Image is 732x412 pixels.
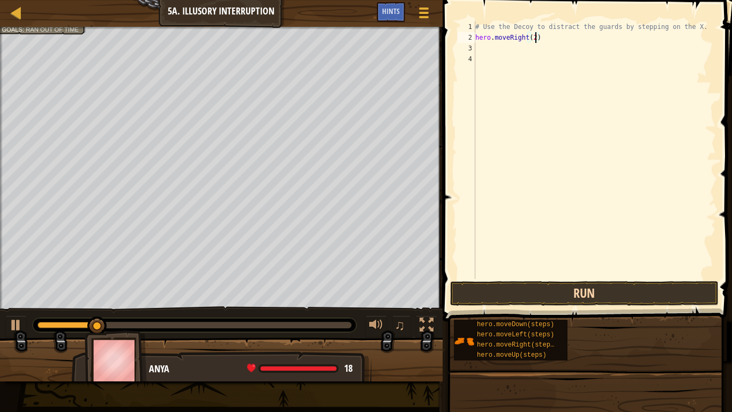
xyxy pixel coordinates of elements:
[477,331,554,339] span: hero.moveLeft(steps)
[5,315,27,337] button: Ctrl + P: Play
[458,54,475,64] div: 4
[477,351,547,359] span: hero.moveUp(steps)
[458,32,475,43] div: 2
[149,362,361,376] div: Anya
[344,362,353,375] span: 18
[394,317,405,333] span: ♫
[382,6,400,16] span: Hints
[410,2,437,27] button: Show game menu
[458,43,475,54] div: 3
[477,321,554,328] span: hero.moveDown(steps)
[450,281,719,306] button: Run
[85,330,147,390] img: thang_avatar_frame.png
[458,21,475,32] div: 1
[392,315,410,337] button: ♫
[477,341,558,349] span: hero.moveRight(steps)
[416,315,437,337] button: Toggle fullscreen
[454,331,474,351] img: portrait.png
[365,315,387,337] button: Adjust volume
[247,364,353,373] div: health: 18 / 18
